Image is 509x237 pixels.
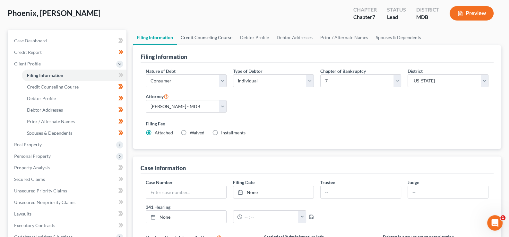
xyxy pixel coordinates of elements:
[27,72,63,78] span: Filing Information
[9,47,126,58] a: Credit Report
[146,92,169,100] label: Attorney
[155,130,173,135] span: Attached
[273,30,316,45] a: Debtor Addresses
[22,127,126,139] a: Spouses & Dependents
[27,119,75,124] span: Prior / Alternate Names
[450,6,494,21] button: Preview
[146,179,173,186] label: Case Number
[14,176,45,182] span: Secured Claims
[146,186,226,198] input: Enter case number...
[14,49,42,55] span: Credit Report
[14,153,51,159] span: Personal Property
[233,68,263,74] label: Type of Debtor
[22,104,126,116] a: Debtor Addresses
[353,13,377,21] div: Chapter
[9,162,126,174] a: Property Analysis
[387,6,406,13] div: Status
[14,165,50,170] span: Property Analysis
[14,223,55,228] span: Executory Contracts
[9,220,126,231] a: Executory Contracts
[22,70,126,81] a: Filing Information
[487,215,503,231] iframe: Intercom live chat
[177,30,236,45] a: Credit Counseling Course
[387,13,406,21] div: Lead
[9,197,126,208] a: Unsecured Nonpriority Claims
[221,130,246,135] span: Installments
[133,30,177,45] a: Filing Information
[141,53,187,61] div: Filing Information
[416,6,439,13] div: District
[321,186,401,198] input: --
[9,35,126,47] a: Case Dashboard
[9,185,126,197] a: Unsecured Priority Claims
[8,8,100,18] span: Phoenix, [PERSON_NAME]
[142,204,317,210] label: 341 Hearing
[408,186,488,198] input: --
[146,120,489,127] label: Filing Fee
[236,30,273,45] a: Debtor Profile
[372,14,375,20] span: 7
[22,116,126,127] a: Prior / Alternate Names
[14,61,41,66] span: Client Profile
[190,130,204,135] span: Waived
[14,211,31,216] span: Lawsuits
[22,81,126,93] a: Credit Counseling Course
[316,30,372,45] a: Prior / Alternate Names
[233,179,254,186] label: Filing Date
[9,174,126,185] a: Secured Claims
[9,208,126,220] a: Lawsuits
[320,179,335,186] label: Trustee
[242,211,298,223] input: -- : --
[22,93,126,104] a: Debtor Profile
[27,130,72,136] span: Spouses & Dependents
[141,164,186,172] div: Case Information
[146,68,176,74] label: Nature of Debt
[14,188,67,193] span: Unsecured Priority Claims
[27,84,79,89] span: Credit Counseling Course
[500,215,505,220] span: 1
[320,68,366,74] label: Chapter of Bankruptcy
[372,30,425,45] a: Spouses & Dependents
[233,186,314,198] a: None
[14,38,47,43] span: Case Dashboard
[408,179,419,186] label: Judge
[353,6,377,13] div: Chapter
[14,199,75,205] span: Unsecured Nonpriority Claims
[14,142,42,147] span: Real Property
[27,96,56,101] span: Debtor Profile
[408,68,423,74] label: District
[27,107,63,113] span: Debtor Addresses
[146,211,226,223] a: None
[416,13,439,21] div: MDB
